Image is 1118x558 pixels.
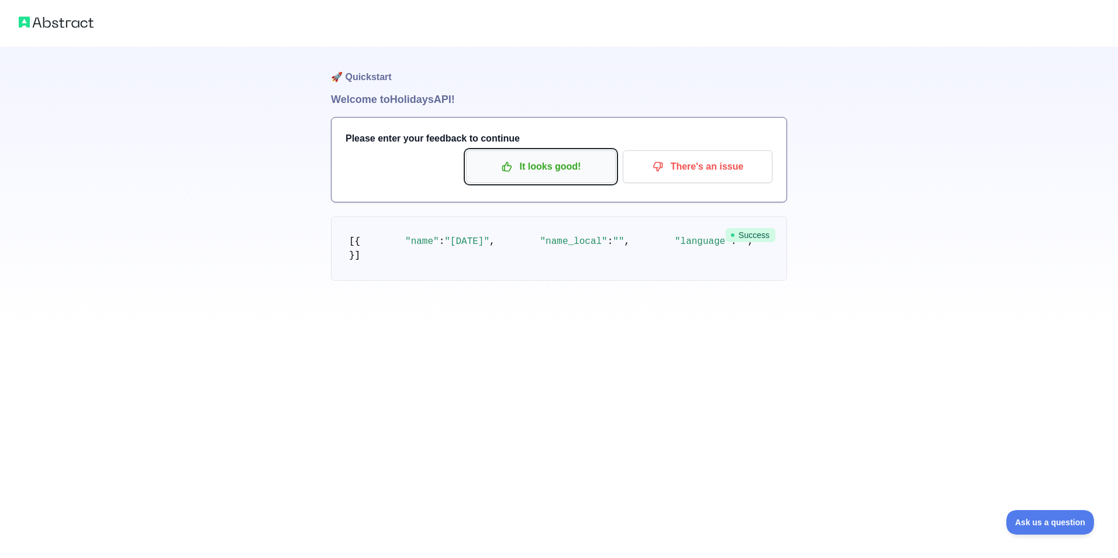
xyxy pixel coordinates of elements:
h1: Welcome to Holidays API! [331,91,787,108]
span: , [624,236,630,247]
span: : [608,236,613,247]
span: "[DATE]" [444,236,489,247]
p: It looks good! [475,157,607,177]
span: Success [726,228,775,242]
button: There's an issue [623,150,772,183]
span: "language" [675,236,731,247]
span: , [489,236,495,247]
h3: Please enter your feedback to continue [346,132,772,146]
h1: 🚀 Quickstart [331,47,787,91]
iframe: Toggle Customer Support [1006,510,1095,535]
button: It looks good! [466,150,616,183]
span: : [439,236,445,247]
span: "name_local" [540,236,607,247]
span: [ [349,236,355,247]
span: "name" [405,236,439,247]
p: There's an issue [632,157,764,177]
img: Abstract logo [19,14,94,30]
span: "" [613,236,624,247]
